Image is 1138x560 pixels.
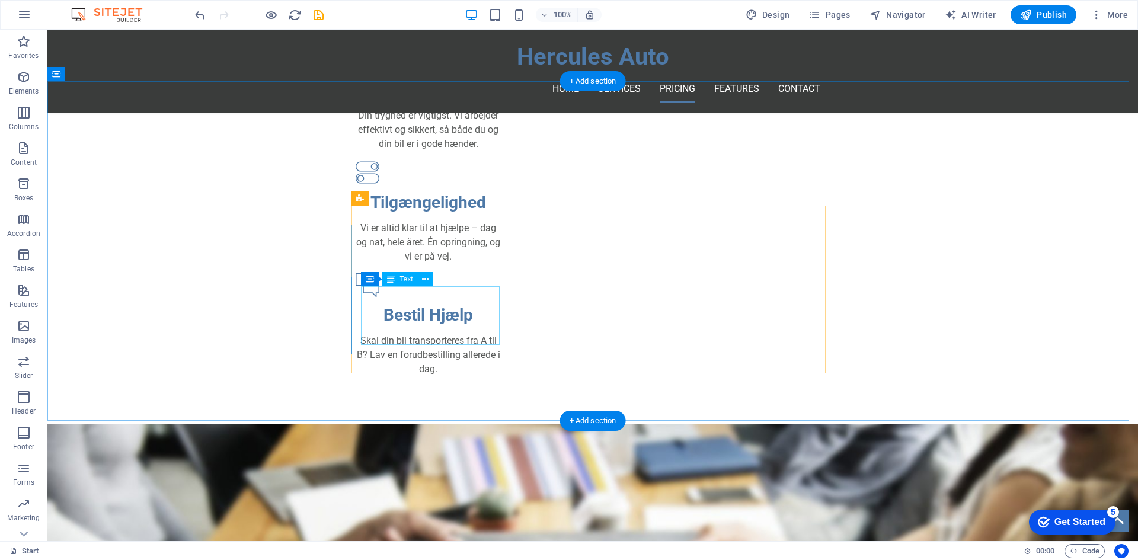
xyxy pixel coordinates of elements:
a: Click to cancel selection. Double-click to open Pages [9,544,39,558]
p: Boxes [14,193,34,203]
button: Code [1065,544,1105,558]
span: Text [400,276,413,283]
p: Content [11,158,37,167]
span: More [1091,9,1128,21]
div: Design (Ctrl+Alt+Y) [741,5,795,24]
button: Publish [1011,5,1076,24]
span: 00 00 [1036,544,1054,558]
button: reload [287,8,302,22]
button: More [1086,5,1133,24]
p: Tables [13,264,34,274]
p: Footer [13,442,34,452]
div: + Add section [560,411,626,431]
i: Undo: Delete elements (Ctrl+Z) [193,8,207,22]
i: Reload page [288,8,302,22]
p: Marketing [7,513,40,523]
span: AI Writer [945,9,996,21]
button: Design [741,5,795,24]
button: Pages [804,5,855,24]
button: Click here to leave preview mode and continue editing [264,8,278,22]
p: Slider [15,371,33,380]
button: undo [193,8,207,22]
p: Forms [13,478,34,487]
button: AI Writer [940,5,1001,24]
div: Get Started 5 items remaining, 0% complete [9,6,96,31]
div: Get Started [35,13,86,24]
span: Pages [808,9,850,21]
button: Navigator [865,5,931,24]
p: Elements [9,87,39,96]
i: Save (Ctrl+S) [312,8,325,22]
span: Navigator [870,9,926,21]
p: Images [12,335,36,345]
button: save [311,8,325,22]
span: Publish [1020,9,1067,21]
p: Columns [9,122,39,132]
span: Code [1070,544,1099,558]
img: Editor Logo [68,8,157,22]
p: Accordion [7,229,40,238]
div: + Add section [560,71,626,91]
button: Usercentrics [1114,544,1129,558]
span: : [1044,546,1046,555]
p: Features [9,300,38,309]
h6: Session time [1024,544,1055,558]
span: Design [746,9,790,21]
p: Header [12,407,36,416]
i: On resize automatically adjust zoom level to fit chosen device. [584,9,595,20]
button: 100% [536,8,578,22]
p: Favorites [8,51,39,60]
h6: 100% [554,8,573,22]
div: 5 [88,2,100,14]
